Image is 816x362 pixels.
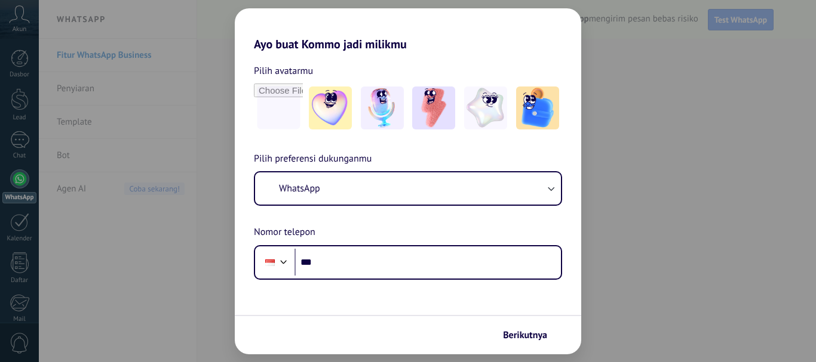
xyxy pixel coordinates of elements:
[361,86,404,129] img: -2.jpeg
[254,63,313,79] span: Pilih avatarmu
[516,86,559,129] img: -5.jpeg
[498,325,563,345] button: Berikutnya
[255,172,561,205] button: WhatsApp
[235,8,581,51] h2: Ayo buat Kommo jadi milikmu
[254,151,372,167] span: Pilih preferensi dukunganmu
[254,225,315,240] span: Nomor telepon
[279,182,320,194] span: WhatsApp
[464,86,507,129] img: -4.jpeg
[259,250,281,275] div: Indonesia: + 62
[412,86,455,129] img: -3.jpeg
[309,86,352,129] img: -1.jpeg
[503,331,547,339] span: Berikutnya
